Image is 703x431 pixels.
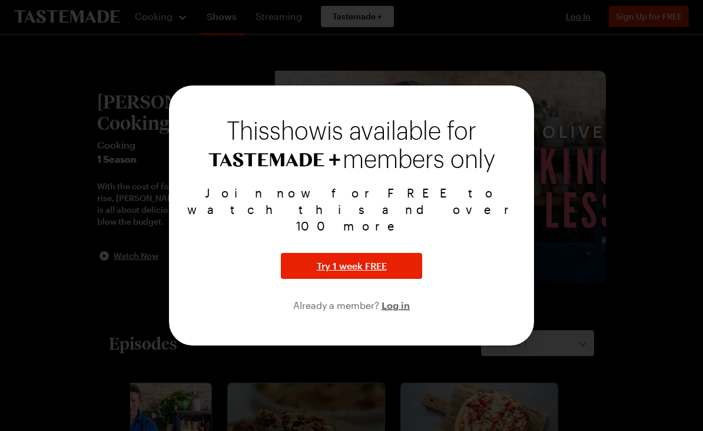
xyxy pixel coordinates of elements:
button: Try 1 week FREE [281,253,422,279]
span: This show is available for [227,120,476,143]
img: Tastemade+ [208,153,340,167]
span: Try 1 week FREE [317,259,387,273]
p: Join now for FREE to watch this and over 100 more [183,185,520,234]
button: Log in [382,298,410,312]
span: Already a member? [293,300,382,311]
span: members only [343,147,495,173]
